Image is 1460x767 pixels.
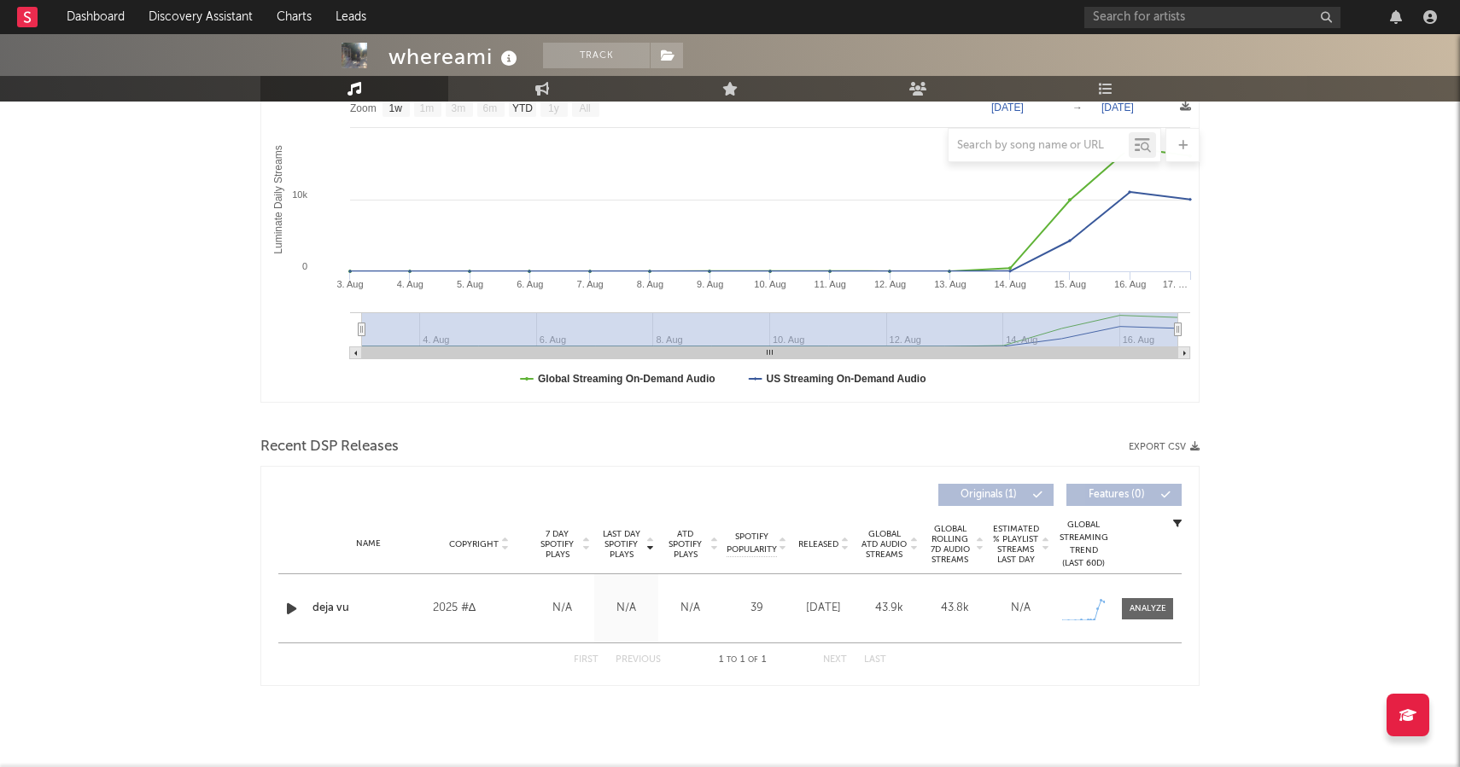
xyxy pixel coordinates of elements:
[663,529,708,560] span: ATD Spotify Plays
[548,102,559,114] text: 1y
[1054,279,1086,289] text: 15. Aug
[577,279,604,289] text: 7. Aug
[949,490,1028,500] span: Originals ( 1 )
[1163,279,1188,289] text: 17. …
[534,529,580,560] span: 7 Day Spotify Plays
[1129,442,1200,452] button: Export CSV
[727,656,737,664] span: to
[949,139,1129,153] input: Search by song name or URL
[1114,279,1146,289] text: 16. Aug
[449,539,499,549] span: Copyright
[312,537,424,550] div: Name
[433,598,526,619] div: 2025 #∆
[697,279,723,289] text: 9. Aug
[1101,102,1134,113] text: [DATE]
[312,600,424,617] a: deja vu
[1077,490,1156,500] span: Features ( 0 )
[543,43,650,68] button: Track
[350,102,377,114] text: Zoom
[727,531,777,556] span: Spotify Popularity
[874,279,906,289] text: 12. Aug
[864,655,886,665] button: Last
[388,43,522,71] div: whereami
[994,279,1025,289] text: 14. Aug
[389,102,403,114] text: 1w
[815,279,846,289] text: 11. Aug
[534,600,590,617] div: N/A
[420,102,435,114] text: 1m
[336,279,363,289] text: 3. Aug
[292,189,307,200] text: 10k
[599,529,644,560] span: Last Day Spotify Plays
[512,102,533,114] text: YTD
[261,61,1199,402] svg: Luminate Daily Consumption
[663,600,718,617] div: N/A
[579,102,590,114] text: All
[938,484,1054,506] button: Originals(1)
[517,279,543,289] text: 6. Aug
[272,145,284,253] text: Luminate Daily Streams
[695,650,789,671] div: 1 1 1
[934,279,966,289] text: 13. Aug
[754,279,785,289] text: 10. Aug
[798,539,838,549] span: Released
[861,529,908,560] span: Global ATD Audio Streams
[483,102,498,114] text: 6m
[992,524,1039,565] span: Estimated % Playlist Streams Last Day
[795,600,852,617] div: [DATE]
[991,102,1024,113] text: [DATE]
[1058,519,1109,570] div: Global Streaming Trend (Last 60D)
[1066,484,1182,506] button: Features(0)
[302,261,307,271] text: 0
[926,600,984,617] div: 43.8k
[1072,102,1083,113] text: →
[452,102,466,114] text: 3m
[538,373,715,385] text: Global Streaming On-Demand Audio
[727,600,786,617] div: 39
[823,655,847,665] button: Next
[457,279,483,289] text: 5. Aug
[574,655,599,665] button: First
[599,600,654,617] div: N/A
[767,373,926,385] text: US Streaming On-Demand Audio
[397,279,423,289] text: 4. Aug
[616,655,661,665] button: Previous
[637,279,663,289] text: 8. Aug
[1084,7,1340,28] input: Search for artists
[748,656,758,664] span: of
[992,600,1049,617] div: N/A
[861,600,918,617] div: 43.9k
[926,524,973,565] span: Global Rolling 7D Audio Streams
[260,437,399,457] span: Recent DSP Releases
